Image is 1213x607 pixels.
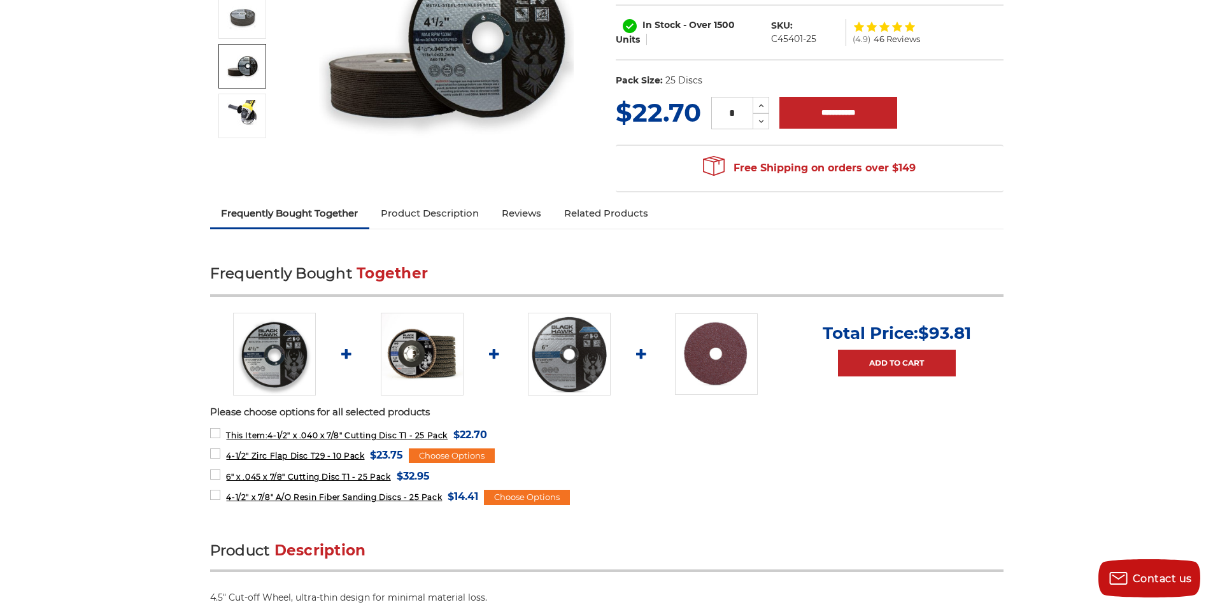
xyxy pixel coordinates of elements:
[874,35,920,43] span: 46 Reviews
[703,155,916,181] span: Free Shipping on orders over $149
[683,19,711,31] span: - Over
[553,199,660,227] a: Related Products
[227,1,259,32] img: BHA 25 pack of type 1 flat cut off wheels, 4.5 inch diameter
[616,74,663,87] dt: Pack Size:
[853,35,870,43] span: (4.9)
[226,492,442,502] span: 4-1/2" x 7/8" A/O Resin Fiber Sanding Discs - 25 Pack
[210,591,1004,604] p: 4.5" Cut-off Wheel, ultra-thin design for minimal material loss.
[448,488,478,505] span: $14.41
[210,199,370,227] a: Frequently Bought Together
[616,34,640,45] span: Units
[1133,573,1192,585] span: Contact us
[616,97,701,128] span: $22.70
[210,264,352,282] span: Frequently Bought
[453,426,487,443] span: $22.70
[1098,559,1200,597] button: Contact us
[838,350,956,376] a: Add to Cart
[226,431,448,440] span: 4-1/2" x .040 x 7/8" Cutting Disc T1 - 25 Pack
[918,323,971,343] span: $93.81
[357,264,428,282] span: Together
[210,541,270,559] span: Product
[227,100,259,132] img: Ultra-thin 4.5-inch metal cut-off disc T1 on angle grinder for precision metal cutting.
[714,19,735,31] span: 1500
[370,446,403,464] span: $23.75
[771,32,816,46] dd: C45401-25
[484,490,570,505] div: Choose Options
[274,541,366,559] span: Description
[226,451,364,461] span: 4-1/2" Zirc Flap Disc T29 - 10 Pack
[642,19,681,31] span: In Stock
[409,448,495,464] div: Choose Options
[665,74,702,87] dd: 25 Discs
[210,405,1004,420] p: Please choose options for all selected products
[233,313,316,396] img: 4-1/2" super thin cut off wheel for fast metal cutting and minimal kerf
[227,50,259,82] img: 4.5" x .040" cutting wheel for metal and stainless steel
[226,431,267,440] strong: This Item:
[771,19,793,32] dt: SKU:
[226,472,390,482] span: 6" x .045 x 7/8" Cutting Disc T1 - 25 Pack
[397,468,430,485] span: $32.95
[369,199,490,227] a: Product Description
[823,323,971,343] p: Total Price:
[490,199,553,227] a: Reviews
